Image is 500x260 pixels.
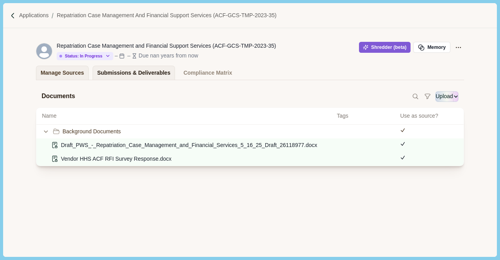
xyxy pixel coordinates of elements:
button: Status: In Progress [57,52,113,60]
div: Manage Sources [41,66,84,80]
a: Applications [19,11,49,20]
button: Application Actions [453,42,464,53]
div: Submissions & Deliverables [97,66,171,80]
a: Manage Sources [36,66,88,80]
span: Tags [337,112,395,120]
span: Name [42,112,56,120]
span: Vendor HHS ACF RFI Survey Response.docx [61,155,171,163]
span: Draft_PWS_-_Repatriation_Case_Management_and_Financial_Services_5_16_25_Draft_26118977.docx [61,141,317,149]
button: Upload [436,92,453,100]
a: Compliance Matrix [179,66,236,80]
svg: avatar [36,43,52,59]
img: Forward slash icon [9,12,16,19]
button: See more options [454,94,458,99]
span: Use as source? [400,112,438,120]
span: Background Documents [62,127,121,136]
div: – [127,52,130,60]
button: Memory [413,42,450,53]
button: Shredder (beta) [359,42,411,53]
a: Repatriation Case Management and Financial Support Services (ACF-GCS-TMP-2023-35) [57,11,277,20]
div: Compliance Matrix [184,66,232,80]
div: Status: In Progress [59,54,102,59]
div: Due nan years from now [139,52,198,60]
span: Documents [41,91,75,101]
a: Submissions & Deliverables [93,66,175,80]
div: – [115,52,118,60]
div: Repatriation Case Management and Financial Support Services (ACF-GCS-TMP-2023-35) [57,42,276,50]
img: Forward slash icon [48,12,57,19]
